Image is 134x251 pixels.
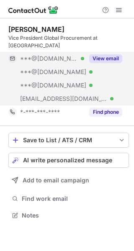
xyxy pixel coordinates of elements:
[23,157,112,164] span: AI write personalized message
[20,82,86,89] span: ***@[DOMAIN_NAME]
[20,95,107,102] span: [EMAIL_ADDRESS][DOMAIN_NAME]
[22,195,126,202] span: Find work email
[23,137,114,143] div: Save to List / ATS / CRM
[89,54,122,63] button: Reveal Button
[8,210,129,221] button: Notes
[8,193,129,205] button: Find work email
[20,55,78,62] span: ***@[DOMAIN_NAME]
[8,173,129,188] button: Add to email campaign
[22,212,126,219] span: Notes
[23,177,89,184] span: Add to email campaign
[89,108,122,116] button: Reveal Button
[8,34,129,49] div: Vice President Global Procurement at [GEOGRAPHIC_DATA]
[8,153,129,168] button: AI write personalized message
[8,25,64,33] div: [PERSON_NAME]
[20,68,86,76] span: ***@[DOMAIN_NAME]
[8,5,59,15] img: ContactOut v5.3.10
[8,133,129,148] button: save-profile-one-click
